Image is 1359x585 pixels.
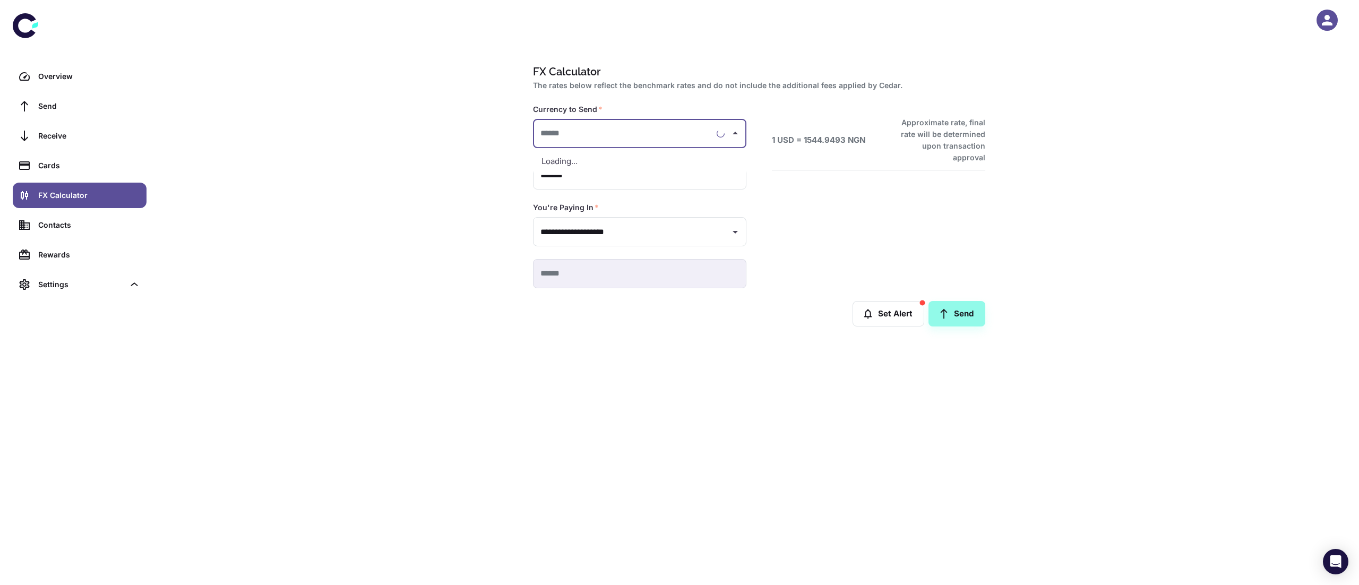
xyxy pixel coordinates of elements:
[772,134,865,147] h6: 1 USD = 1544.9493 NGN
[13,123,147,149] a: Receive
[38,190,140,201] div: FX Calculator
[1323,549,1348,574] div: Open Intercom Messenger
[38,279,124,290] div: Settings
[728,126,743,141] button: Close
[13,153,147,178] a: Cards
[13,272,147,297] div: Settings
[533,104,603,115] label: Currency to Send
[853,301,924,326] button: Set Alert
[13,183,147,208] a: FX Calculator
[38,249,140,261] div: Rewards
[13,212,147,238] a: Contacts
[38,100,140,112] div: Send
[38,130,140,142] div: Receive
[928,301,985,326] a: Send
[38,219,140,231] div: Contacts
[13,64,147,89] a: Overview
[533,148,746,175] div: Loading...
[889,117,985,164] h6: Approximate rate, final rate will be determined upon transaction approval
[13,242,147,268] a: Rewards
[533,64,981,80] h1: FX Calculator
[728,225,743,239] button: Open
[38,71,140,82] div: Overview
[13,93,147,119] a: Send
[533,202,599,213] label: You're Paying In
[38,160,140,171] div: Cards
